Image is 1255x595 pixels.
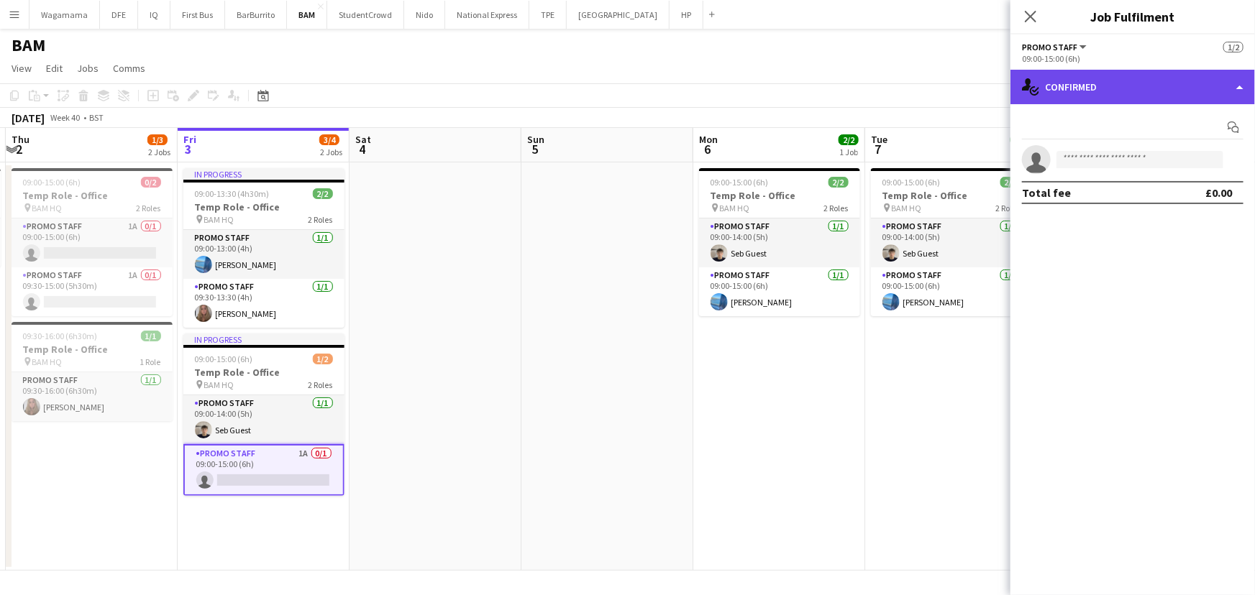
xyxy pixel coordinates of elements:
span: BAM HQ [892,203,922,213]
span: Mon [699,133,718,146]
span: Sun [527,133,544,146]
span: 09:30-16:00 (6h30m) [23,331,98,341]
div: 2 Jobs [148,147,170,157]
button: IQ [138,1,170,29]
span: 1/2 [313,354,333,364]
span: 7 [869,141,887,157]
h1: BAM [12,34,45,56]
button: Wagamama [29,1,100,29]
span: 09:00-15:00 (6h) [195,354,253,364]
div: 1 Job [839,147,858,157]
span: 3 [181,141,196,157]
span: BAM HQ [720,203,750,213]
a: Comms [107,59,151,78]
div: [DATE] [12,111,45,125]
app-job-card: 09:00-15:00 (6h)0/2Temp Role - Office BAM HQ2 RolesPromo Staff1A0/109:00-15:00 (6h) Promo Staff1A... [12,168,173,316]
app-card-role: Promo Staff1/109:00-15:00 (6h)[PERSON_NAME] [699,267,860,316]
app-card-role: Promo Staff1/109:30-13:30 (4h)[PERSON_NAME] [183,279,344,328]
button: TPE [529,1,567,29]
app-card-role: Promo Staff1/109:00-14:00 (5h)Seb Guest [183,395,344,444]
span: 2/2 [839,134,859,145]
span: Promo Staff [1022,42,1077,52]
span: BAM HQ [32,356,63,367]
button: [GEOGRAPHIC_DATA] [567,1,670,29]
h3: Temp Role - Office [699,189,860,202]
span: Comms [113,62,145,75]
a: View [6,59,37,78]
h3: Temp Role - Office [871,189,1032,202]
span: Thu [12,133,29,146]
span: Fri [183,133,196,146]
span: 09:00-13:30 (4h30m) [195,188,270,199]
app-card-role: Promo Staff1A0/109:00-15:00 (6h) [183,444,344,496]
div: Confirmed [1010,70,1255,104]
button: DFE [100,1,138,29]
span: 6 [697,141,718,157]
span: 2 Roles [824,203,849,213]
div: £0.00 [1205,185,1232,200]
div: In progress [183,333,344,345]
button: National Express [445,1,529,29]
div: 2 Jobs [320,147,342,157]
button: BarBurrito [225,1,287,29]
span: 0/2 [141,177,161,188]
h3: Job Fulfilment [1010,7,1255,26]
span: 1/1 [141,331,161,341]
span: Week 40 [47,112,83,123]
a: Jobs [71,59,104,78]
button: HP [670,1,703,29]
span: View [12,62,32,75]
app-job-card: 09:00-15:00 (6h)2/2Temp Role - Office BAM HQ2 RolesPromo Staff1/109:00-14:00 (5h)Seb GuestPromo S... [871,168,1032,316]
span: 2/2 [313,188,333,199]
span: Sat [355,133,371,146]
span: 4 [353,141,371,157]
span: BAM HQ [204,214,234,225]
button: Promo Staff [1022,42,1089,52]
div: In progress [183,168,344,180]
app-card-role: Promo Staff1/109:00-13:00 (4h)[PERSON_NAME] [183,230,344,279]
app-card-role: Promo Staff1A0/109:00-15:00 (6h) [12,218,173,267]
h3: Temp Role - Office [183,366,344,379]
app-card-role: Promo Staff1/109:30-16:00 (6h30m)[PERSON_NAME] [12,372,173,421]
app-job-card: 09:30-16:00 (6h30m)1/1Temp Role - Office BAM HQ1 RolePromo Staff1/109:30-16:00 (6h30m)[PERSON_NAME] [12,322,173,421]
span: 09:00-15:00 (6h) [711,177,769,188]
div: 09:00-15:00 (6h) [1022,53,1243,64]
span: 1/3 [147,134,168,145]
span: 09:00-15:00 (6h) [23,177,81,188]
button: StudentCrowd [327,1,404,29]
span: 2 Roles [996,203,1021,213]
button: First Bus [170,1,225,29]
app-job-card: 09:00-15:00 (6h)2/2Temp Role - Office BAM HQ2 RolesPromo Staff1/109:00-14:00 (5h)Seb GuestPromo S... [699,168,860,316]
span: 2/2 [1000,177,1021,188]
span: 09:00-15:00 (6h) [882,177,941,188]
span: Tue [871,133,887,146]
app-card-role: Promo Staff1A0/109:30-15:00 (5h30m) [12,267,173,316]
span: Edit [46,62,63,75]
button: Nido [404,1,445,29]
span: 5 [525,141,544,157]
h3: Temp Role - Office [12,343,173,356]
div: BST [89,112,104,123]
span: 1 Role [140,356,161,367]
span: 2 [9,141,29,157]
button: BAM [287,1,327,29]
div: Total fee [1022,185,1071,200]
span: 2 Roles [137,203,161,213]
app-card-role: Promo Staff1/109:00-14:00 (5h)Seb Guest [871,218,1032,267]
span: 2 Roles [309,214,333,225]
app-job-card: In progress09:00-15:00 (6h)1/2Temp Role - Office BAM HQ2 RolesPromo Staff1/109:00-14:00 (5h)Seb G... [183,333,344,496]
app-job-card: In progress09:00-13:30 (4h30m)2/2Temp Role - Office BAM HQ2 RolesPromo Staff1/109:00-13:00 (4h)[P... [183,168,344,328]
h3: Temp Role - Office [183,200,344,213]
span: BAM HQ [32,203,63,213]
app-card-role: Promo Staff1/109:00-14:00 (5h)Seb Guest [699,218,860,267]
h3: Temp Role - Office [12,189,173,202]
span: 2 Roles [309,379,333,390]
a: Edit [40,59,68,78]
app-card-role: Promo Staff1/109:00-15:00 (6h)[PERSON_NAME] [871,267,1032,316]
